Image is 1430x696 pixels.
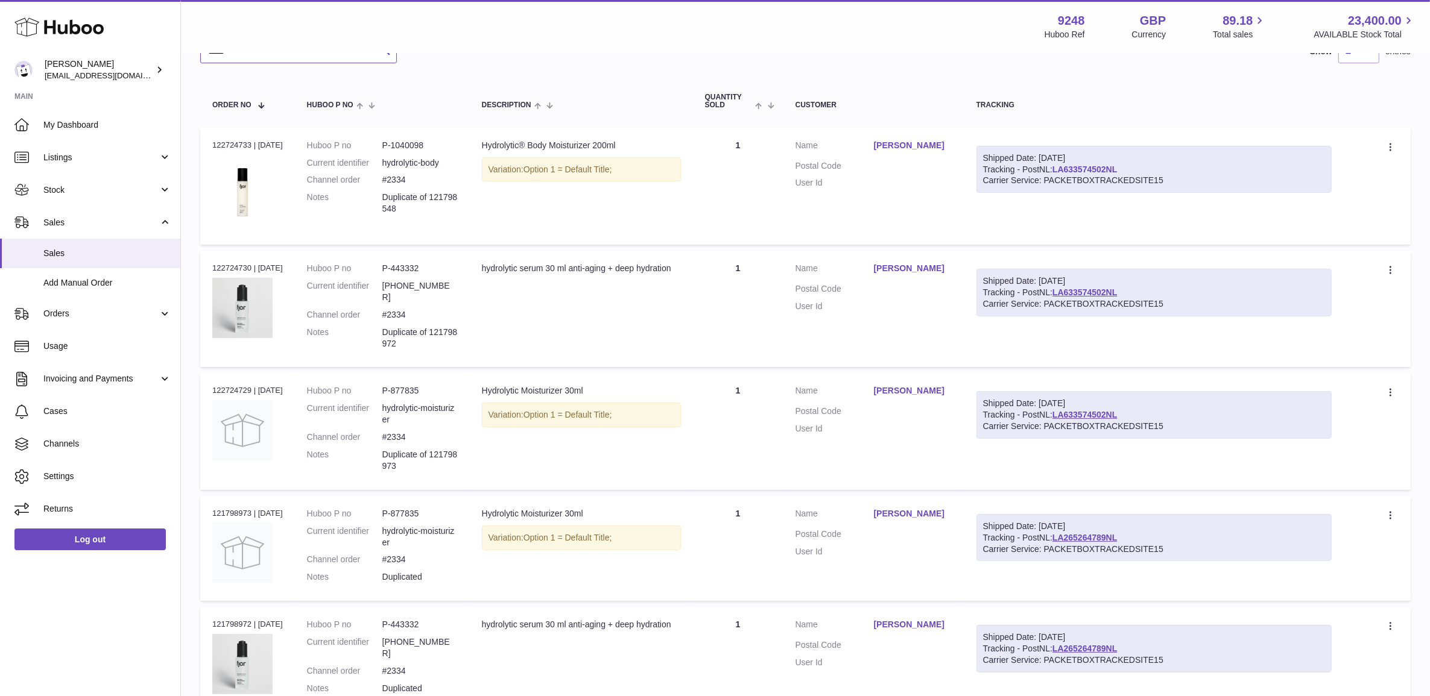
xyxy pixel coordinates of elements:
[382,571,458,583] p: Duplicated
[212,278,273,338] img: 92481654604071.png
[307,192,382,215] dt: Notes
[307,525,382,548] dt: Current identifier
[524,410,612,419] span: Option 1 = Default Title;
[382,619,458,630] dd: P-443332
[482,263,681,274] div: hydrolytic serum 30 ml anti-aging + deep hydration
[382,140,458,151] dd: P-1040098
[307,263,382,274] dt: Huboo P no
[43,277,171,289] span: Add Manual Order
[382,431,458,443] dd: #2334
[1213,29,1267,40] span: Total sales
[874,263,952,274] a: [PERSON_NAME]
[1213,13,1267,40] a: 89.18 Total sales
[382,385,458,397] dd: P-877835
[43,503,171,515] span: Returns
[307,449,382,472] dt: Notes
[307,327,382,350] dt: Notes
[1052,165,1117,174] a: LA633574502NL
[796,263,874,277] dt: Name
[43,152,159,163] span: Listings
[1052,644,1117,653] a: LA265264789NL
[212,263,283,274] div: 122724730 | [DATE]
[382,508,458,519] dd: P-877835
[693,251,783,367] td: 1
[212,400,273,460] img: no-photo.jpg
[212,140,283,151] div: 122724733 | [DATE]
[43,406,171,417] span: Cases
[43,308,159,319] span: Orders
[796,508,874,522] dt: Name
[976,269,1332,316] div: Tracking - PostNL:
[1140,13,1166,29] strong: GBP
[976,625,1332,672] div: Tracking - PostNL:
[983,275,1325,287] div: Shipped Date: [DATE]
[976,514,1332,562] div: Tracking - PostNL:
[796,528,874,540] dt: Postal Code
[1052,533,1117,542] a: LA265264789NL
[382,192,458,215] p: Duplicate of 121798548
[693,373,783,489] td: 1
[382,309,458,321] dd: #2334
[14,528,166,550] a: Log out
[482,101,531,109] span: Description
[482,525,681,550] div: Variation:
[983,544,1325,555] div: Carrier Service: PACKETBOXTRACKEDSITE15
[983,398,1325,409] div: Shipped Date: [DATE]
[307,385,382,397] dt: Huboo P no
[874,508,952,519] a: [PERSON_NAME]
[1314,29,1416,40] span: AVAILABLE Stock Total
[307,636,382,659] dt: Current identifier
[307,309,382,321] dt: Channel order
[212,508,283,519] div: 121798973 | [DATE]
[482,157,681,182] div: Variation:
[983,654,1325,666] div: Carrier Service: PACKETBOXTRACKEDSITE15
[874,385,952,397] a: [PERSON_NAME]
[212,385,283,396] div: 122724729 | [DATE]
[976,101,1332,109] div: Tracking
[382,157,458,169] dd: hydrolytic-body
[307,508,382,519] dt: Huboo P no
[43,119,171,131] span: My Dashboard
[43,373,159,384] span: Invoicing and Payments
[307,554,382,565] dt: Channel order
[1052,410,1117,419] a: LA633574502NL
[796,639,874,651] dt: Postal Code
[874,619,952,630] a: [PERSON_NAME]
[307,619,382,630] dt: Huboo P no
[382,683,458,694] p: Duplicated
[382,636,458,659] dd: [PHONE_NUMBER]
[212,522,273,583] img: no-photo.jpg
[482,385,681,397] div: Hydrolytic Moisturizer 30ml
[796,546,874,557] dt: User Id
[307,157,382,169] dt: Current identifier
[212,154,273,230] img: 1ProductStill-cutoutimage_79716cf1-04e0-4343-85a3-681e2573c6ef.png
[382,280,458,303] dd: [PHONE_NUMBER]
[382,327,458,350] p: Duplicate of 121798972
[382,263,458,274] dd: P-443332
[983,152,1325,164] div: Shipped Date: [DATE]
[382,554,458,565] dd: #2334
[212,101,252,109] span: Order No
[307,571,382,583] dt: Notes
[796,140,874,154] dt: Name
[983,421,1325,432] div: Carrier Service: PACKETBOXTRACKEDSITE15
[307,403,382,425] dt: Current identifier
[983,632,1325,643] div: Shipped Date: [DATE]
[307,683,382,694] dt: Notes
[705,93,753,109] span: Quantity Sold
[874,140,952,151] a: [PERSON_NAME]
[307,174,382,186] dt: Channel order
[796,619,874,633] dt: Name
[693,128,783,245] td: 1
[482,619,681,630] div: hydrolytic serum 30 ml anti-aging + deep hydration
[976,391,1332,439] div: Tracking - PostNL:
[382,449,458,472] p: Duplicate of 121798973
[796,657,874,668] dt: User Id
[796,283,874,295] dt: Postal Code
[482,508,681,519] div: Hydrolytic Moisturizer 30ml
[212,634,273,694] img: 92481654604071.png
[1132,29,1166,40] div: Currency
[307,431,382,443] dt: Channel order
[382,403,458,425] dd: hydrolytic-moisturizer
[796,177,874,189] dt: User Id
